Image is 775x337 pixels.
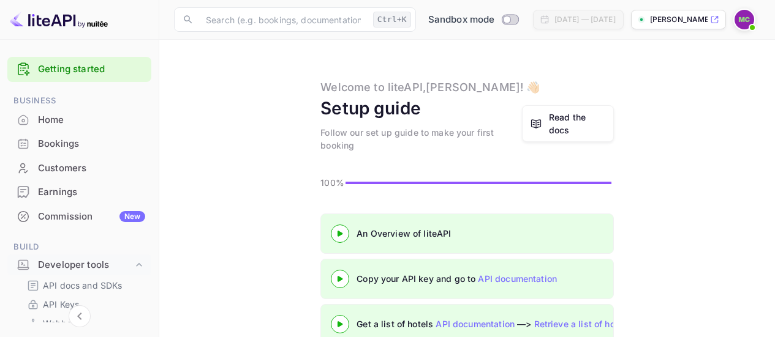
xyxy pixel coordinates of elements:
[436,319,515,329] a: API documentation
[320,95,421,121] div: Setup guide
[423,13,523,27] div: Switch to Production mode
[7,157,151,179] a: Customers
[38,62,145,76] a: Getting started
[357,317,663,330] div: Get a list of hotels —>
[357,272,663,285] div: Copy your API key and go to
[7,205,151,228] a: CommissionNew
[357,227,663,240] div: An Overview of liteAPI
[22,276,146,294] div: API docs and SDKs
[69,305,91,327] button: Collapse navigation
[38,137,145,151] div: Bookings
[7,157,151,180] div: Customers
[7,94,151,108] span: Business
[38,258,133,272] div: Developer tools
[735,10,754,29] img: Mirjana Cale
[43,298,79,311] p: API Keys
[7,132,151,155] a: Bookings
[27,279,142,292] a: API docs and SDKs
[7,57,151,82] div: Getting started
[38,113,145,127] div: Home
[650,14,708,25] p: [PERSON_NAME]-yzr8s.nui...
[198,7,368,32] input: Search (e.g. bookings, documentation)
[320,176,342,189] p: 100%
[320,126,522,152] div: Follow our set up guide to make your first booking
[27,317,142,330] a: Webhooks
[7,180,151,204] div: Earnings
[22,295,146,313] div: API Keys
[7,240,151,254] span: Build
[10,10,108,29] img: LiteAPI logo
[7,254,151,276] div: Developer tools
[7,108,151,132] div: Home
[27,298,142,311] a: API Keys
[534,319,631,329] a: Retrieve a list of hotels
[38,161,145,176] div: Customers
[119,211,145,222] div: New
[43,317,86,330] p: Webhooks
[38,185,145,199] div: Earnings
[554,14,616,25] div: [DATE] — [DATE]
[320,79,540,95] div: Welcome to liteAPI, [PERSON_NAME] ! 👋🏻
[478,273,557,284] a: API documentation
[7,180,151,203] a: Earnings
[522,105,614,142] a: Read the docs
[428,13,495,27] span: Sandbox mode
[38,210,145,224] div: Commission
[7,132,151,156] div: Bookings
[7,205,151,229] div: CommissionNew
[549,111,606,136] a: Read the docs
[43,279,123,292] p: API docs and SDKs
[373,12,411,28] div: Ctrl+K
[7,108,151,131] a: Home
